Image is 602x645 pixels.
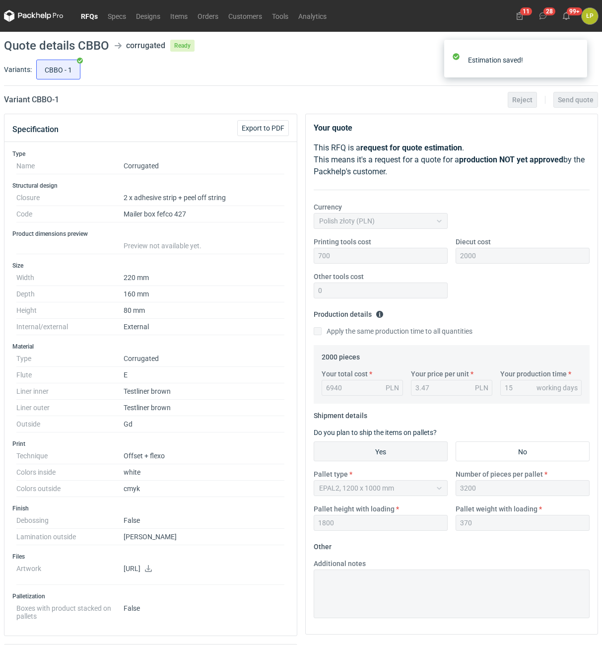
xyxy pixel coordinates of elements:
[456,237,491,247] label: Diecut cost
[124,512,284,529] dd: False
[536,383,578,393] div: working days
[12,182,289,190] h3: Structural design
[16,448,124,464] dt: Technique
[459,155,563,164] strong: production NOT yet approved
[12,262,289,270] h3: Size
[314,202,342,212] label: Currency
[16,383,124,400] dt: Liner inner
[12,150,289,158] h3: Type
[360,143,462,152] strong: request for quote estimation
[124,565,284,573] p: [URL]
[16,206,124,222] dt: Code
[16,400,124,416] dt: Liner outer
[12,592,289,600] h3: Palletization
[16,190,124,206] dt: Closure
[16,600,124,620] dt: Boxes with product stacked on pallets
[558,8,574,24] button: 99+
[314,408,367,420] legend: Shipment details
[314,306,384,318] legend: Production details
[512,8,528,24] button: 11
[314,142,590,178] p: This RFQ is a . This means it's a request for a quote for a by the Packhelp's customer.
[124,367,284,383] dd: E
[12,553,289,561] h3: Files
[4,40,109,52] h1: Quote details CBBO
[4,65,32,74] label: Variants:
[76,10,103,22] a: RFQs
[322,369,368,379] label: Your total cost
[456,469,543,479] label: Number of pieces per pallet
[16,367,124,383] dt: Flute
[124,286,284,302] dd: 160 mm
[314,504,395,514] label: Pallet height with loading
[237,120,289,136] button: Export to PDF
[293,10,332,22] a: Analytics
[124,302,284,319] dd: 80 mm
[124,190,284,206] dd: 2 x adhesive strip + peel off string
[500,369,567,379] label: Your production time
[572,55,579,65] button: close
[16,319,124,335] dt: Internal/external
[16,416,124,432] dt: Outside
[314,469,348,479] label: Pallet type
[512,96,533,103] span: Reject
[124,529,284,545] dd: [PERSON_NAME]
[508,92,537,108] button: Reject
[386,383,399,393] div: PLN
[12,343,289,351] h3: Material
[124,206,284,222] dd: Mailer box fefco 427
[553,92,598,108] button: Send quote
[314,123,352,133] strong: Your quote
[582,8,598,24] button: ŁP
[314,539,332,551] legend: Other
[124,481,284,497] dd: cmyk
[124,270,284,286] dd: 220 mm
[124,464,284,481] dd: white
[193,10,223,22] a: Orders
[103,10,131,22] a: Specs
[12,230,289,238] h3: Product dimensions preview
[582,8,598,24] div: Łukasz Postawa
[468,55,572,65] div: Estimation saved!
[558,96,594,103] span: Send quote
[12,440,289,448] h3: Print
[16,561,124,585] dt: Artwork
[16,270,124,286] dt: Width
[314,429,437,436] label: Do you plan to ship the items on pallets?
[16,302,124,319] dt: Height
[131,10,165,22] a: Designs
[12,504,289,512] h3: Finish
[126,40,165,52] div: corrugated
[314,559,366,569] label: Additional notes
[535,8,551,24] button: 28
[314,272,364,282] label: Other tools cost
[170,40,195,52] span: Ready
[16,464,124,481] dt: Colors inside
[124,600,284,620] dd: False
[16,351,124,367] dt: Type
[16,481,124,497] dt: Colors outside
[16,158,124,174] dt: Name
[411,369,469,379] label: Your price per unit
[475,383,488,393] div: PLN
[124,158,284,174] dd: Corrugated
[456,504,537,514] label: Pallet weight with loading
[124,400,284,416] dd: Testliner brown
[16,529,124,545] dt: Lamination outside
[242,125,284,132] span: Export to PDF
[322,349,360,361] legend: 2000 pieces
[36,60,80,79] label: CBBO - 1
[314,326,472,336] label: Apply the same production time to all quantities
[4,10,64,22] svg: Packhelp Pro
[267,10,293,22] a: Tools
[124,383,284,400] dd: Testliner brown
[124,448,284,464] dd: Offset + flexo
[124,351,284,367] dd: Corrugated
[4,94,59,106] h2: Variant CBBO - 1
[12,118,59,142] button: Specification
[223,10,267,22] a: Customers
[16,512,124,529] dt: Debossing
[165,10,193,22] a: Items
[124,416,284,432] dd: Gd
[314,237,371,247] label: Printing tools cost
